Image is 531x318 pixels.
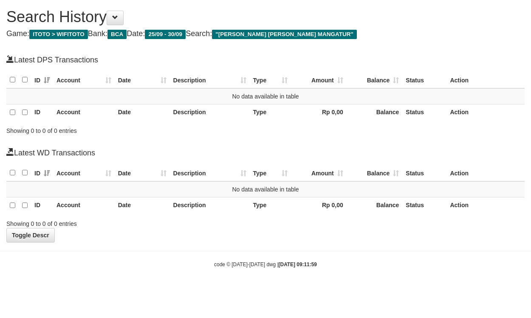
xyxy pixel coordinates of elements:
th: Amount: activate to sort column ascending [291,165,347,181]
th: Date [115,197,170,214]
div: Showing 0 to 0 of 0 entries [6,216,215,228]
th: Description [170,104,250,121]
th: ID: activate to sort column ascending [31,165,53,181]
th: Status [402,104,446,121]
th: Account: activate to sort column ascending [53,72,115,88]
h4: Latest WD Transactions [6,148,525,158]
th: Description: activate to sort column ascending [170,72,250,88]
th: Status [402,197,446,214]
th: Action [446,165,525,181]
th: Status [402,72,446,88]
h4: Latest DPS Transactions [6,55,525,65]
th: Balance: activate to sort column ascending [347,165,403,181]
h1: Search History [6,8,525,25]
th: Date: activate to sort column ascending [115,72,170,88]
strong: [DATE] 09:11:59 [279,262,317,267]
td: No data available in table [6,88,525,104]
th: Type [250,197,291,214]
span: "[PERSON_NAME] [PERSON_NAME] MANGATUR" [212,30,357,39]
th: Rp 0,00 [291,197,347,214]
th: Status [402,165,446,181]
th: Description [170,197,250,214]
td: No data available in table [6,181,525,197]
th: Account [53,197,115,214]
th: Balance [347,197,403,214]
div: Showing 0 to 0 of 0 entries [6,123,215,135]
th: Type: activate to sort column ascending [250,165,291,181]
span: ITOTO > WIFITOTO [29,30,88,39]
th: Action [446,197,525,214]
th: Type [250,104,291,121]
th: Type: activate to sort column ascending [250,72,291,88]
th: ID: activate to sort column ascending [31,72,53,88]
th: Description: activate to sort column ascending [170,165,250,181]
th: Action [446,104,525,121]
th: Balance: activate to sort column ascending [347,72,403,88]
span: 25/09 - 30/09 [145,30,186,39]
th: Date [115,104,170,121]
th: Account [53,104,115,121]
th: Date: activate to sort column ascending [115,165,170,181]
th: Rp 0,00 [291,104,347,121]
th: Action [446,72,525,88]
th: Balance [347,104,403,121]
th: ID [31,104,53,121]
th: ID [31,197,53,214]
th: Amount: activate to sort column ascending [291,72,347,88]
a: Toggle Descr [6,228,55,242]
span: BCA [107,30,127,39]
h4: Game: Bank: Date: Search: [6,30,525,38]
small: code © [DATE]-[DATE] dwg | [214,262,317,267]
th: Account: activate to sort column ascending [53,165,115,181]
